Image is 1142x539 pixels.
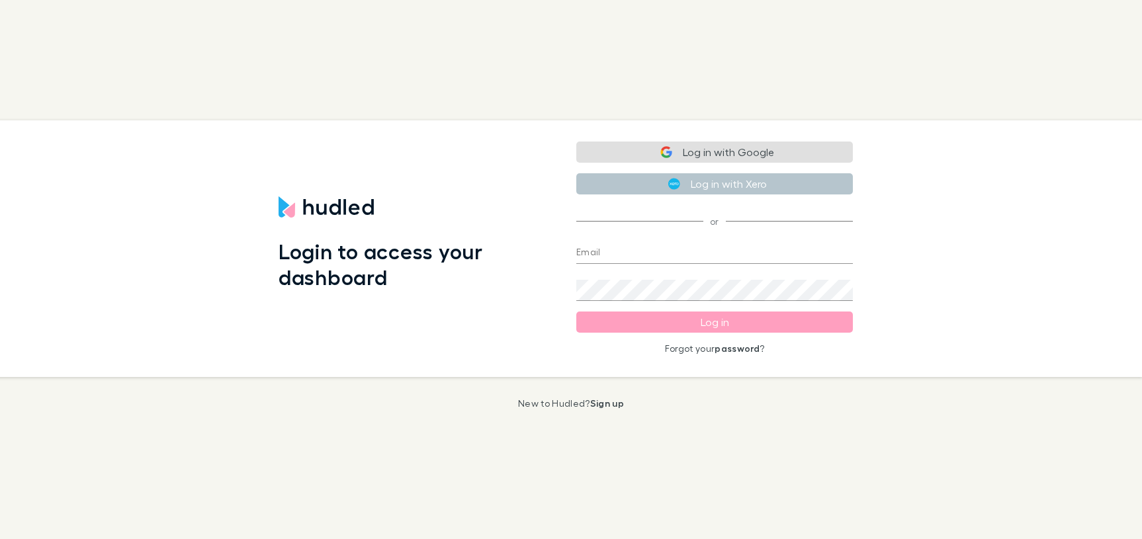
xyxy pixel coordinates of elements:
[660,146,672,158] img: Google logo
[668,178,680,190] img: Xero's logo
[576,221,853,222] span: or
[279,196,374,218] img: Hudled's Logo
[590,397,624,409] a: Sign up
[576,343,853,354] p: Forgot your ?
[715,343,760,354] a: password
[279,239,555,290] h1: Login to access your dashboard
[576,311,853,333] button: Log in
[576,142,853,163] button: Log in with Google
[576,173,853,194] button: Log in with Xero
[518,398,624,409] p: New to Hudled?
